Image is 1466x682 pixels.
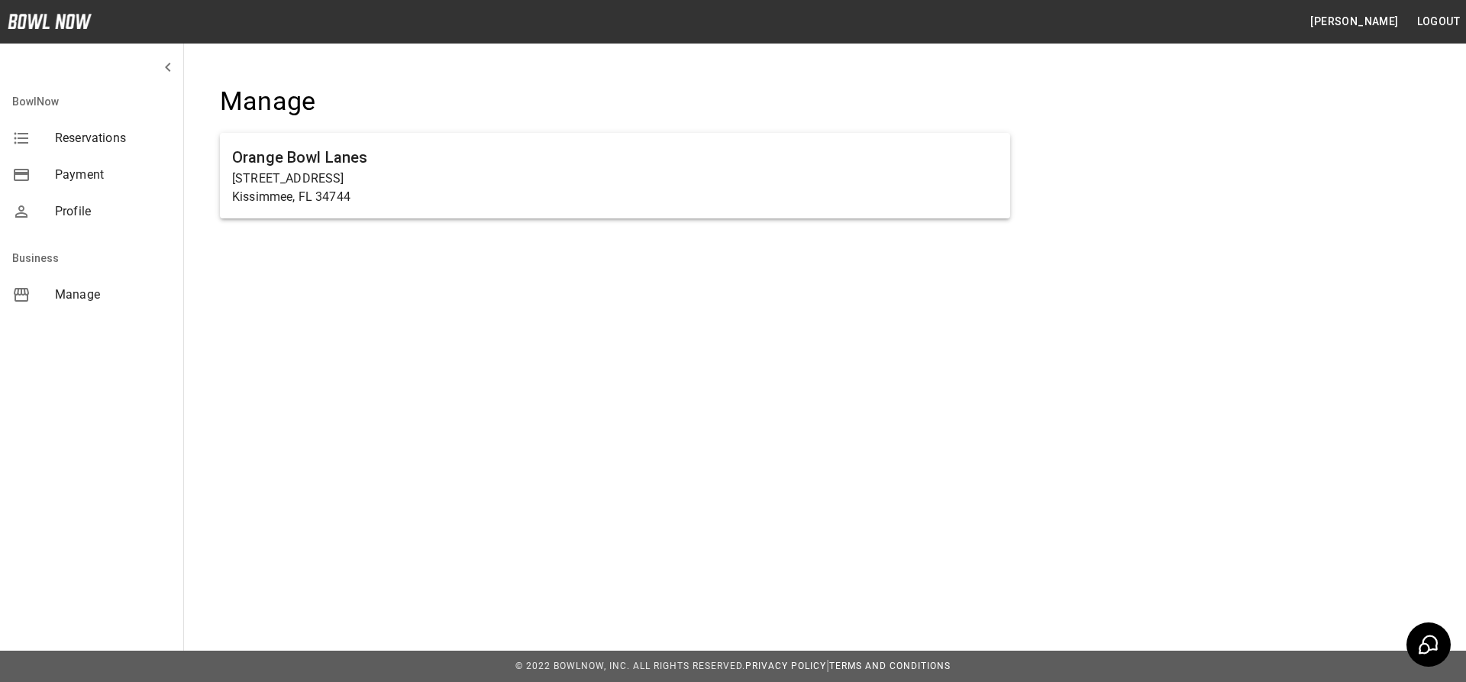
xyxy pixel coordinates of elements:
span: Manage [55,286,171,304]
p: [STREET_ADDRESS] [232,170,998,188]
p: Kissimmee, FL 34744 [232,188,998,206]
a: Terms and Conditions [829,661,951,671]
span: Reservations [55,129,171,147]
img: logo [8,14,92,29]
a: Privacy Policy [745,661,826,671]
span: Payment [55,166,171,184]
h4: Manage [220,86,1010,118]
button: Logout [1411,8,1466,36]
span: © 2022 BowlNow, Inc. All Rights Reserved. [515,661,745,671]
h6: Orange Bowl Lanes [232,145,998,170]
button: [PERSON_NAME] [1304,8,1404,36]
span: Profile [55,202,171,221]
